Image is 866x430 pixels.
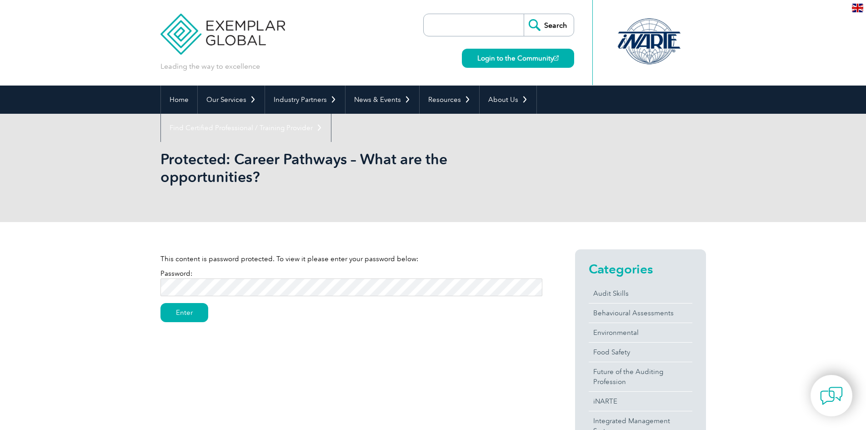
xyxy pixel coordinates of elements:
[589,362,692,391] a: Future of the Auditing Profession
[160,303,208,322] input: Enter
[420,86,479,114] a: Resources
[160,150,510,186] h1: Protected: Career Pathways – What are the opportunities?
[265,86,345,114] a: Industry Partners
[852,4,863,12] img: en
[198,86,265,114] a: Our Services
[161,86,197,114] a: Home
[160,278,542,296] input: Password:
[589,343,692,362] a: Food Safety
[820,384,843,407] img: contact-chat.png
[345,86,419,114] a: News & Events
[589,284,692,303] a: Audit Skills
[589,323,692,342] a: Environmental
[589,262,692,276] h2: Categories
[589,304,692,323] a: Behavioural Assessments
[462,49,574,68] a: Login to the Community
[161,114,331,142] a: Find Certified Professional / Training Provider
[160,61,260,71] p: Leading the way to excellence
[589,392,692,411] a: iNARTE
[160,269,542,291] label: Password:
[524,14,574,36] input: Search
[554,56,559,61] img: open_square.png
[160,254,542,264] p: This content is password protected. To view it please enter your password below:
[480,86,536,114] a: About Us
